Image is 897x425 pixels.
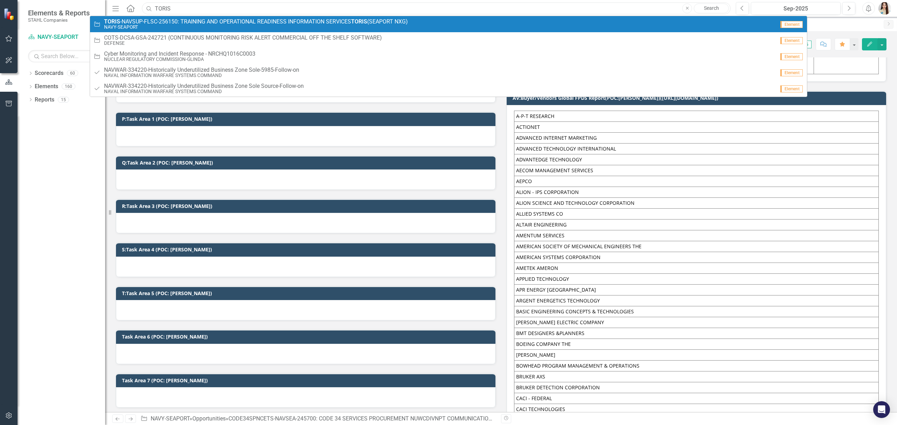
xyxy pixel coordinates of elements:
[514,339,879,349] td: BOEING COMPANY THE
[514,295,879,306] td: ARGENT ENERGETICS TECHNOLOGY
[122,291,492,296] h3: T:Task Area 5 (POC: [PERSON_NAME])
[104,51,255,57] span: Cyber Monitoring and Incident Response - NRCHQ1016C0003
[514,393,879,404] td: CACI - FEDERAL
[104,41,382,46] small: DEFENSE
[514,111,879,121] td: A-P-T RESEARCH
[35,69,63,77] a: Scorecards
[514,154,879,165] td: ADVANTEDGE TECHNOLOGY
[228,415,590,422] div: CODE34SPNCETS-NAVSEA-245700: CODE 34 SERVICES PROCUREMENT NUWCDIVNPT COMMUNICATIONS ENGINEERING T...
[514,273,879,284] td: APPLIED TECHNOLOGY
[514,404,879,414] td: CACI TECHNOLOGIES
[351,18,367,25] strong: TORIS
[780,69,803,76] span: Element
[35,96,54,104] a: Reports
[122,334,492,339] h3: Task Area 6 (POC: [PERSON_NAME])
[104,57,255,62] small: NUCLEAR REGULATORY COMMISSION-GLINDA
[514,263,879,273] td: AMETEK AMERON
[514,360,879,371] td: BOWHEAD PROGRAM MANAGEMENT & OPERATIONS
[104,25,408,30] small: NAVY-SEAPORT
[514,176,879,187] td: AEPCO
[514,132,879,143] td: ADVANCED INTERNET MARKETING
[67,70,78,76] div: 60
[514,382,879,393] td: BRUKER DETECTION CORPORATION
[878,2,891,15] img: Janieva Castro
[780,53,803,60] span: Element
[780,21,803,28] span: Element
[28,50,98,62] input: Search Below...
[780,37,803,44] span: Element
[514,165,879,176] td: AECOM MANAGEMENT SERVICES
[141,415,496,423] div: » »
[104,35,382,41] span: COTS-DCSA-GSA-242721 (CONTINUOUS MONITORING RISK ALERT COMMERCIAL OFF THE SHELF SOFTWARE)
[122,160,492,165] h3: Q:Task Area 2 (POC: [PERSON_NAME])
[90,64,807,81] a: NAVWAR-334220-Historically Underutilized Business Zone Sole-5985-Follow-onNAVAL INFORMATION WARFA...
[4,8,16,20] img: ClearPoint Strategy
[514,284,879,295] td: APR ENERGY [GEOGRAPHIC_DATA]
[873,401,890,418] div: Open Intercom Messenger
[142,2,731,15] input: Search ClearPoint...
[104,19,408,25] span: -NAVSUP-FLSC-256150: TRAINING AND OPERATIONAL READINESS INFORMATION SERVICES (SEAPORT NXG)
[751,2,841,15] button: Sep-2025
[122,247,492,252] h3: S:Task Area 4 (POC: [PERSON_NAME])
[514,143,879,154] td: ADVANCED TECHNOLOGY INTERNATIONAL
[90,48,807,64] a: Cyber Monitoring and Incident Response - NRCHQ1016C0003NUCLEAR REGULATORY COMMISSION-GLINDAElement
[28,33,98,41] a: NAVY-SEAPORT
[514,241,879,252] td: AMERICAN SOCIETY OF MECHANICAL ENGINEERS THE
[514,252,879,263] td: AMERICAN SYSTEMS CORPORATION
[514,208,879,219] td: ALLIED SYSTEMS CO
[62,84,75,90] div: 160
[514,317,879,328] td: [PERSON_NAME] ELECTRIC COMPANY
[104,18,120,25] strong: TORIS
[780,85,803,92] span: Element
[28,17,90,23] small: STAHL Companies
[122,116,492,121] h3: P:Task Area 1 (POC: [PERSON_NAME])
[514,121,879,132] td: ACTIONET
[58,97,69,103] div: 15
[104,83,304,89] span: NAVWAR-334220-Historically Underutilized Business Zone Sole Source-Follow-on
[122,378,492,383] h3: Task Area 7 (POC: [PERSON_NAME])
[104,73,299,78] small: NAVAL INFORMATION WARFARE SYSTEMS COMMAND
[514,187,879,197] td: ALION - IPS CORPORATION
[104,67,299,73] span: NAVWAR-334220-Historically Underutilized Business Zone Sole-5985-Follow-on
[514,230,879,241] td: AMENTUM SERVICES
[514,349,879,360] td: [PERSON_NAME]
[28,9,90,17] span: Elements & Reports
[514,197,879,208] td: ALION SCIENCE AND TECHNOLOGY CORPORATION
[192,415,226,422] a: Opportunities
[35,83,58,91] a: Elements
[151,415,190,422] a: NAVY-SEAPORT
[753,5,838,13] div: Sep-2025
[90,81,807,97] a: NAVWAR-334220-Historically Underutilized Business Zone Sole Source-Follow-onNAVAL INFORMATION WAR...
[90,16,807,32] a: TORIS-NAVSUP-FLSC-256150: TRAINING AND OPERATIONAL READINESS INFORMATION SERVICESTORIS(SEAPORT NX...
[514,219,879,230] td: ALTAIR ENGINEERING
[513,95,883,100] h3: AV:Buyer/Vendors Global FPDS Report(POC:[PERSON_NAME])([URL][DOMAIN_NAME])
[514,306,879,317] td: BASIC ENGINEERING CONCEPTS & TECHNOLOGIES
[90,32,807,48] a: COTS-DCSA-GSA-242721 (CONTINUOUS MONITORING RISK ALERT COMMERCIAL OFF THE SHELF SOFTWARE)DEFENSEE...
[694,4,729,13] a: Search
[514,371,879,382] td: BRUKER AXS
[514,328,879,339] td: BMT DESIGNERS &PLANNERS
[122,203,492,209] h3: R:Task Area 3 (POC: [PERSON_NAME])
[104,89,304,94] small: NAVAL INFORMATION WARFARE SYSTEMS COMMAND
